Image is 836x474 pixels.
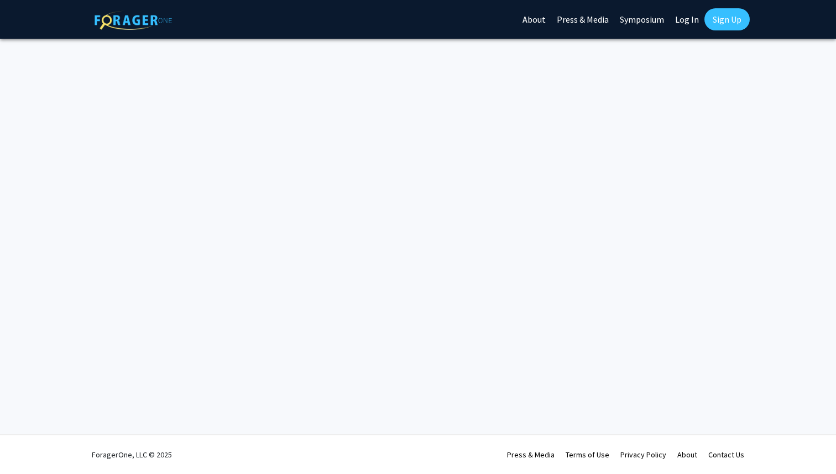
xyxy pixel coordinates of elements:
img: ForagerOne Logo [95,11,172,30]
a: Sign Up [704,8,750,30]
a: Press & Media [507,450,555,460]
a: Terms of Use [566,450,609,460]
div: ForagerOne, LLC © 2025 [92,435,172,474]
a: About [677,450,697,460]
a: Contact Us [708,450,744,460]
a: Privacy Policy [620,450,666,460]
